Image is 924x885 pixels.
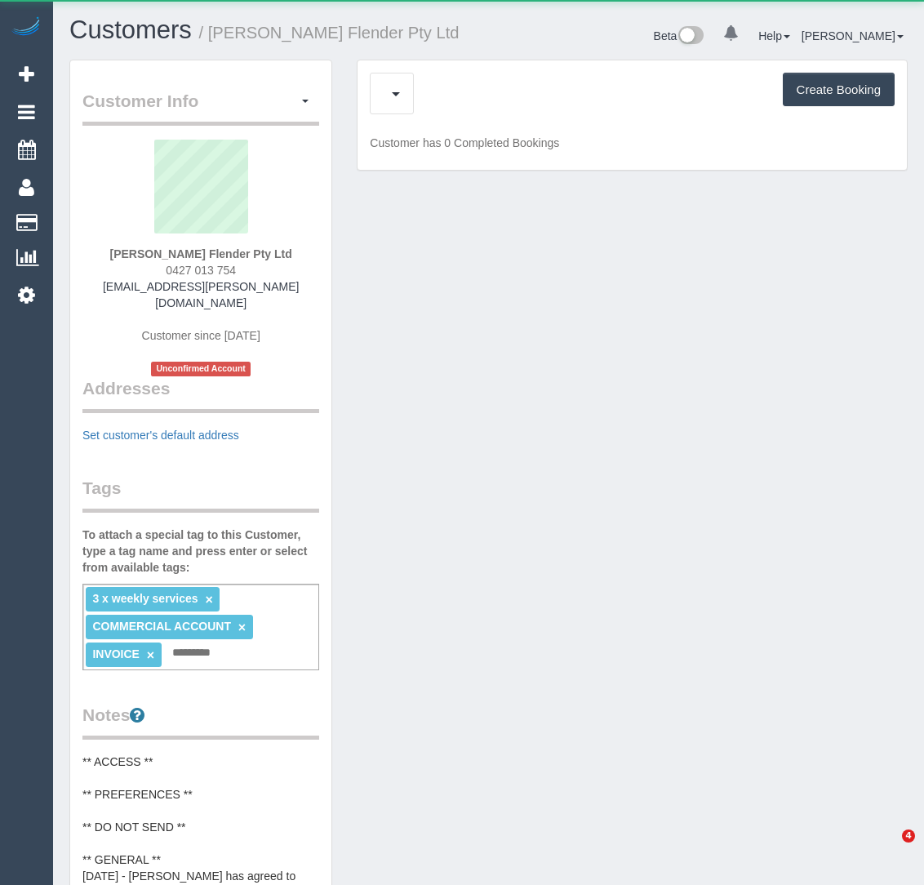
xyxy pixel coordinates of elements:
a: Beta [654,29,704,42]
a: [PERSON_NAME] [802,29,904,42]
img: New interface [677,26,704,47]
span: INVOICE [92,647,140,660]
a: × [147,648,154,662]
small: / [PERSON_NAME] Flender Pty Ltd [199,24,460,42]
legend: Tags [82,476,319,513]
legend: Notes [82,703,319,740]
button: Create Booking [783,73,895,107]
span: 0427 013 754 [166,264,236,277]
iframe: Intercom live chat [868,829,908,869]
span: Unconfirmed Account [151,362,251,376]
span: 4 [902,829,915,843]
p: Customer has 0 Completed Bookings [370,135,895,151]
a: × [206,593,213,607]
img: Automaid Logo [10,16,42,39]
span: 3 x weekly services [92,592,198,605]
a: Customers [69,16,192,44]
label: To attach a special tag to this Customer, type a tag name and press enter or select from availabl... [82,527,319,576]
span: Customer since [DATE] [142,329,260,342]
a: Help [758,29,790,42]
strong: [PERSON_NAME] Flender Pty Ltd [110,247,292,260]
span: COMMERCIAL ACCOUNT [92,620,231,633]
a: Set customer's default address [82,429,239,442]
a: × [238,620,246,634]
legend: Customer Info [82,89,319,126]
a: [EMAIL_ADDRESS][PERSON_NAME][DOMAIN_NAME] [103,280,299,309]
